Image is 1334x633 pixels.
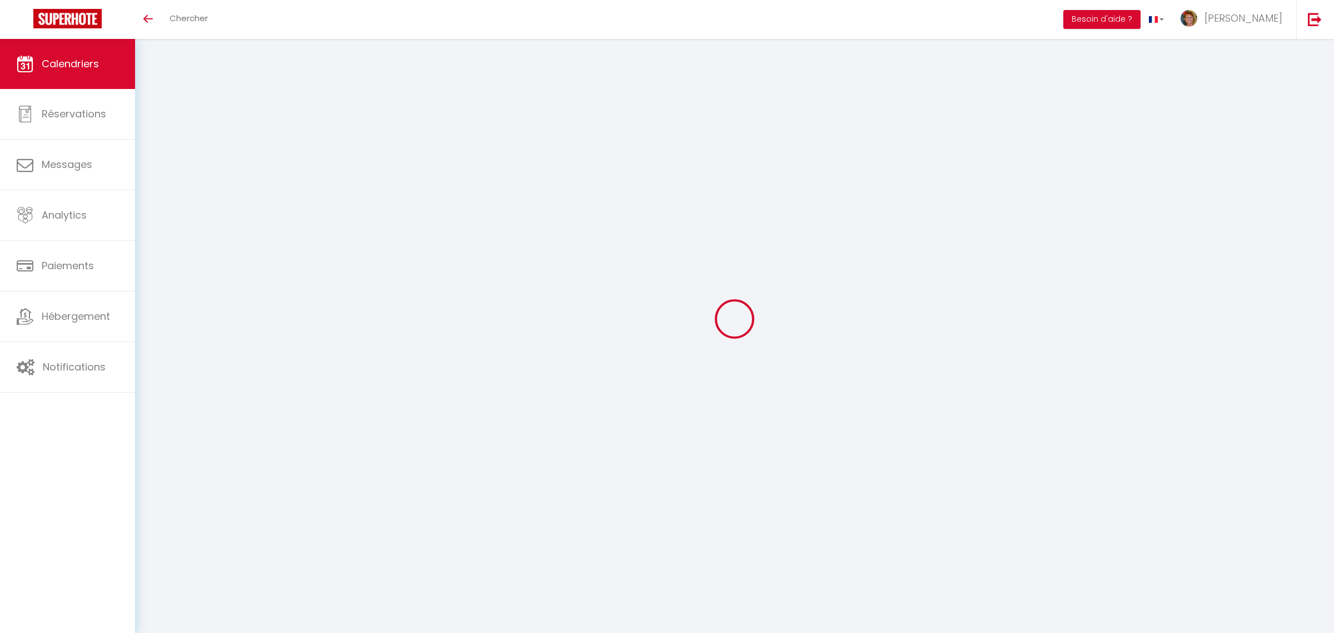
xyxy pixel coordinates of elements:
span: Chercher [170,12,208,24]
span: Notifications [43,360,106,374]
span: Réservations [42,107,106,121]
span: Hébergement [42,309,110,323]
span: Messages [42,157,92,171]
span: Calendriers [42,57,99,71]
img: logout [1308,12,1322,26]
img: ... [1181,10,1197,27]
button: Besoin d'aide ? [1063,10,1141,29]
img: Super Booking [33,9,102,28]
span: [PERSON_NAME] [1204,11,1282,25]
span: Paiements [42,259,94,273]
span: Analytics [42,208,87,222]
